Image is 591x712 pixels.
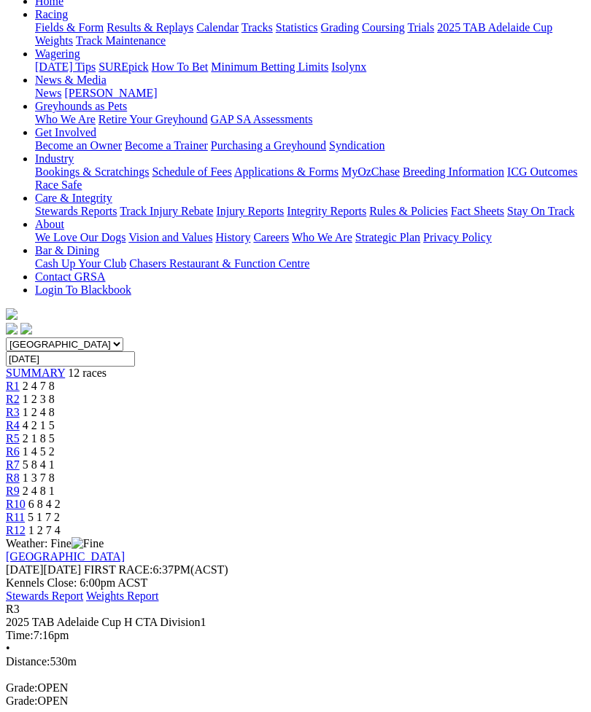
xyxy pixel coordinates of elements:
a: Isolynx [331,60,366,73]
a: Strategic Plan [355,231,420,243]
span: 1 2 4 8 [23,406,55,418]
span: 5 8 4 1 [23,458,55,471]
img: twitter.svg [20,323,32,335]
a: Racing [35,8,68,20]
a: Weights Report [86,590,159,602]
span: 12 races [68,367,107,379]
a: R3 [6,406,20,418]
span: Grade: [6,681,38,694]
a: Syndication [329,139,385,152]
a: Who We Are [292,231,352,243]
span: Weather: Fine [6,537,104,549]
a: MyOzChase [341,165,400,178]
a: SUREpick [98,60,148,73]
a: R2 [6,393,20,405]
a: Minimum Betting Limits [211,60,328,73]
div: 7:16pm [6,629,585,642]
a: R5 [6,432,20,445]
a: History [215,231,250,243]
span: 6 8 4 2 [28,498,61,510]
a: Get Involved [35,126,96,138]
a: R7 [6,458,20,471]
a: Fact Sheets [451,205,504,217]
a: Careers [253,231,289,243]
a: R9 [6,485,20,497]
a: Vision and Values [128,231,212,243]
div: Greyhounds as Pets [35,113,585,126]
a: Schedule of Fees [152,165,231,178]
a: Calendar [196,21,239,34]
a: Stewards Reports [35,205,117,217]
a: Weights [35,34,73,47]
input: Select date [6,351,135,367]
div: Care & Integrity [35,205,585,218]
div: Wagering [35,60,585,74]
a: GAP SA Assessments [211,113,313,125]
a: Track Maintenance [76,34,166,47]
div: Industry [35,165,585,192]
a: Contact GRSA [35,270,105,283]
div: OPEN [6,681,585,695]
a: Industry [35,152,74,165]
img: facebook.svg [6,323,18,335]
a: Bookings & Scratchings [35,165,149,178]
div: News & Media [35,87,585,100]
a: [PERSON_NAME] [64,87,157,99]
a: Care & Integrity [35,192,112,204]
a: Stewards Report [6,590,83,602]
a: R12 [6,524,26,536]
span: Grade: [6,695,38,707]
span: Time: [6,629,34,641]
span: 5 1 7 2 [28,511,60,523]
a: How To Bet [152,60,209,73]
div: About [35,231,585,244]
a: Track Injury Rebate [120,205,213,217]
div: Get Involved [35,139,585,152]
a: Trials [407,21,434,34]
a: R4 [6,419,20,431]
span: 1 4 5 2 [23,445,55,458]
div: Kennels Close: 6:00pm ACST [6,576,585,590]
span: 2 4 7 8 [23,380,55,392]
a: Privacy Policy [423,231,492,243]
a: News & Media [35,74,107,86]
a: R1 [6,380,20,392]
div: Racing [35,21,585,47]
a: Chasers Restaurant & Function Centre [129,257,309,270]
a: Fields & Form [35,21,104,34]
a: Wagering [35,47,80,60]
a: News [35,87,61,99]
a: R11 [6,511,25,523]
a: ICG Outcomes [507,165,577,178]
a: Cash Up Your Club [35,257,126,270]
a: R8 [6,472,20,484]
span: 6:37PM(ACST) [84,563,228,576]
a: Integrity Reports [287,205,366,217]
a: Who We Are [35,113,96,125]
a: Coursing [362,21,405,34]
a: Breeding Information [403,165,504,178]
div: Bar & Dining [35,257,585,270]
a: Injury Reports [216,205,284,217]
img: Fine [72,537,104,550]
img: logo-grsa-white.png [6,308,18,320]
div: OPEN [6,695,585,708]
a: SUMMARY [6,367,65,379]
a: Stay On Track [507,205,574,217]
span: [DATE] [6,563,44,576]
a: R6 [6,445,20,458]
a: Rules & Policies [369,205,448,217]
a: 2025 TAB Adelaide Cup [437,21,552,34]
span: FIRST RACE: [84,563,152,576]
span: 1 2 3 8 [23,393,55,405]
